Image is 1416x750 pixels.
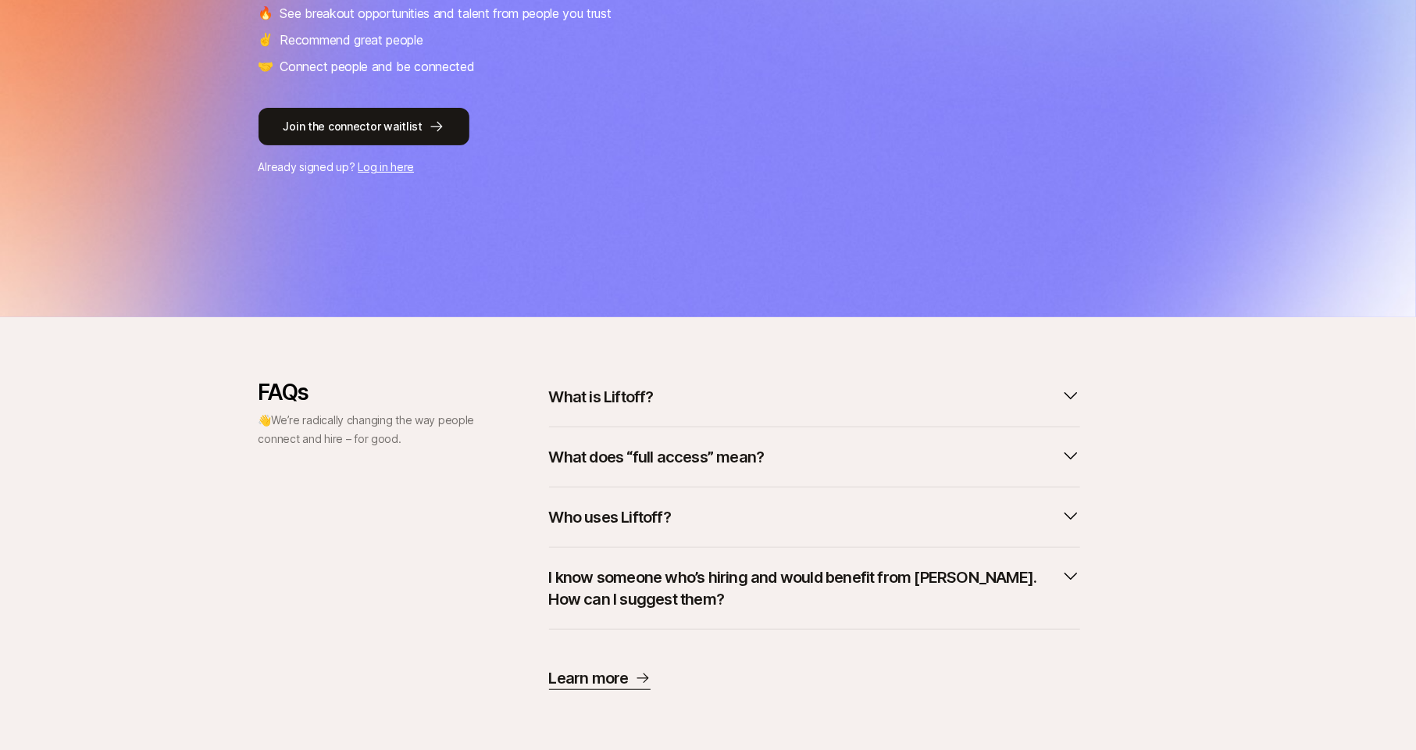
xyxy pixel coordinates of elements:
p: See breakout opportunities and talent from people you trust [280,3,612,23]
a: Join the connector waitlist [259,108,1158,145]
p: What does “full access” mean? [549,446,765,468]
p: 👋 [259,411,477,448]
p: FAQs [259,380,477,405]
p: I know someone who’s hiring and would benefit from [PERSON_NAME]. How can I suggest them? [549,566,1055,610]
span: 🤝 [259,56,274,77]
button: What is Liftoff? [549,380,1080,414]
button: I know someone who’s hiring and would benefit from [PERSON_NAME]. How can I suggest them? [549,560,1080,616]
p: Learn more [549,667,629,689]
span: ✌️ [259,30,274,50]
a: Log in here [358,160,414,173]
a: Learn more [549,667,651,690]
span: 🔥 [259,3,274,23]
p: What is Liftoff? [549,386,654,408]
button: Who uses Liftoff? [549,500,1080,534]
button: What does “full access” mean? [549,440,1080,474]
p: Who uses Liftoff? [549,506,671,528]
p: Already signed up? [259,158,1158,177]
p: Recommend great people [280,30,423,50]
button: Join the connector waitlist [259,108,469,145]
p: Connect people and be connected [280,56,475,77]
span: We’re radically changing the way people connect and hire – for good. [259,413,475,445]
